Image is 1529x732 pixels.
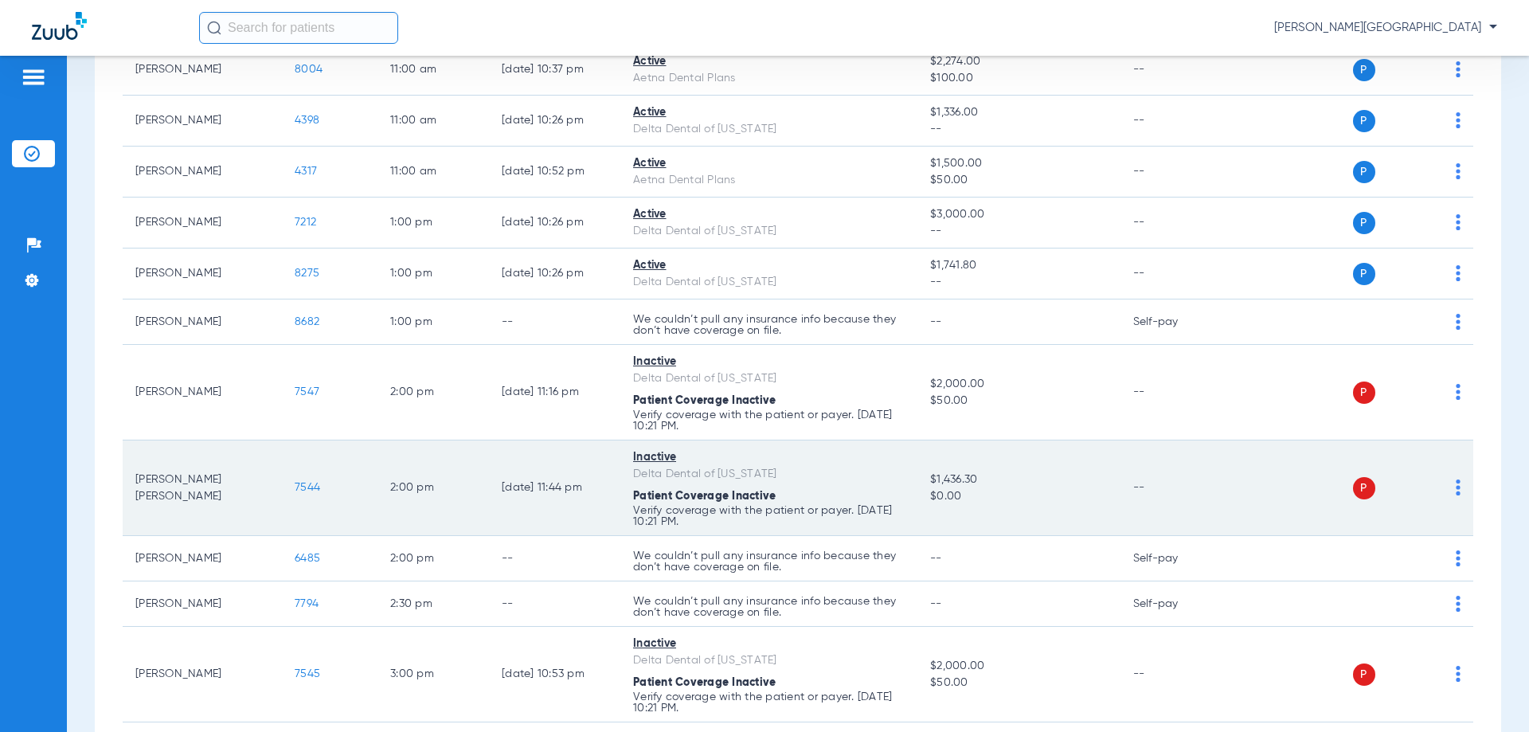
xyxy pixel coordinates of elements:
td: [PERSON_NAME] [123,45,282,96]
span: P [1353,110,1375,132]
span: -- [930,316,942,327]
td: 11:00 AM [377,45,489,96]
td: [PERSON_NAME] [123,627,282,722]
span: 7545 [295,668,320,679]
span: Patient Coverage Inactive [633,677,776,688]
td: [PERSON_NAME] [123,198,282,249]
span: 7547 [295,386,319,397]
span: 8275 [295,268,319,279]
div: Aetna Dental Plans [633,172,905,189]
img: group-dot-blue.svg [1456,596,1461,612]
td: -- [1120,147,1228,198]
span: -- [930,223,1107,240]
span: $0.00 [930,488,1107,505]
td: 3:00 PM [377,627,489,722]
div: Delta Dental of [US_STATE] [633,223,905,240]
div: Active [633,206,905,223]
td: -- [1120,440,1228,536]
span: P [1353,212,1375,234]
div: Inactive [633,636,905,652]
td: [PERSON_NAME] [123,249,282,299]
p: Verify coverage with the patient or payer. [DATE] 10:21 PM. [633,505,905,527]
td: [DATE] 11:44 PM [489,440,620,536]
td: [PERSON_NAME] [123,147,282,198]
td: 1:00 PM [377,198,489,249]
span: -- [930,598,942,609]
span: [PERSON_NAME][GEOGRAPHIC_DATA] [1274,20,1497,36]
span: P [1353,382,1375,404]
span: $50.00 [930,172,1107,189]
span: $1,436.30 [930,472,1107,488]
td: -- [489,536,620,581]
td: [DATE] 11:16 PM [489,345,620,440]
td: [DATE] 10:37 PM [489,45,620,96]
td: 11:00 AM [377,147,489,198]
img: group-dot-blue.svg [1456,265,1461,281]
p: We couldn’t pull any insurance info because they don’t have coverage on file. [633,314,905,336]
span: -- [930,553,942,564]
td: Self-pay [1120,581,1228,627]
td: -- [1120,45,1228,96]
span: P [1353,477,1375,499]
span: $50.00 [930,675,1107,691]
td: 2:30 PM [377,581,489,627]
td: [DATE] 10:26 PM [489,96,620,147]
span: 8682 [295,316,319,327]
div: Inactive [633,449,905,466]
td: 1:00 PM [377,299,489,345]
span: 4317 [295,166,317,177]
span: -- [930,121,1107,138]
img: group-dot-blue.svg [1456,214,1461,230]
td: -- [1120,96,1228,147]
span: 4398 [295,115,319,126]
span: $1,741.80 [930,257,1107,274]
td: [PERSON_NAME] [123,299,282,345]
td: 11:00 AM [377,96,489,147]
span: P [1353,663,1375,686]
td: [DATE] 10:53 PM [489,627,620,722]
td: 2:00 PM [377,536,489,581]
td: [DATE] 10:52 PM [489,147,620,198]
div: Delta Dental of [US_STATE] [633,121,905,138]
td: [PERSON_NAME] [123,536,282,581]
span: $100.00 [930,70,1107,87]
input: Search for patients [199,12,398,44]
td: -- [1120,627,1228,722]
td: -- [489,581,620,627]
img: Search Icon [207,21,221,35]
td: [PERSON_NAME] [123,581,282,627]
span: 8004 [295,64,323,75]
td: Self-pay [1120,299,1228,345]
p: We couldn’t pull any insurance info because they don’t have coverage on file. [633,550,905,573]
span: P [1353,59,1375,81]
span: $2,000.00 [930,376,1107,393]
span: 7212 [295,217,316,228]
span: P [1353,161,1375,183]
iframe: Chat Widget [1449,656,1529,732]
img: Zuub Logo [32,12,87,40]
td: [PERSON_NAME] [PERSON_NAME] [123,440,282,536]
p: Verify coverage with the patient or payer. [DATE] 10:21 PM. [633,691,905,714]
td: 2:00 PM [377,440,489,536]
td: [DATE] 10:26 PM [489,198,620,249]
td: Self-pay [1120,536,1228,581]
img: hamburger-icon [21,68,46,87]
img: group-dot-blue.svg [1456,480,1461,495]
span: 6485 [295,553,320,564]
div: Delta Dental of [US_STATE] [633,652,905,669]
img: group-dot-blue.svg [1456,163,1461,179]
span: P [1353,263,1375,285]
td: [PERSON_NAME] [123,96,282,147]
img: group-dot-blue.svg [1456,550,1461,566]
div: Inactive [633,354,905,370]
div: Delta Dental of [US_STATE] [633,274,905,291]
img: group-dot-blue.svg [1456,61,1461,77]
span: $1,500.00 [930,155,1107,172]
td: -- [1120,249,1228,299]
td: -- [1120,345,1228,440]
img: group-dot-blue.svg [1456,314,1461,330]
span: $2,000.00 [930,658,1107,675]
span: $50.00 [930,393,1107,409]
span: Patient Coverage Inactive [633,395,776,406]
